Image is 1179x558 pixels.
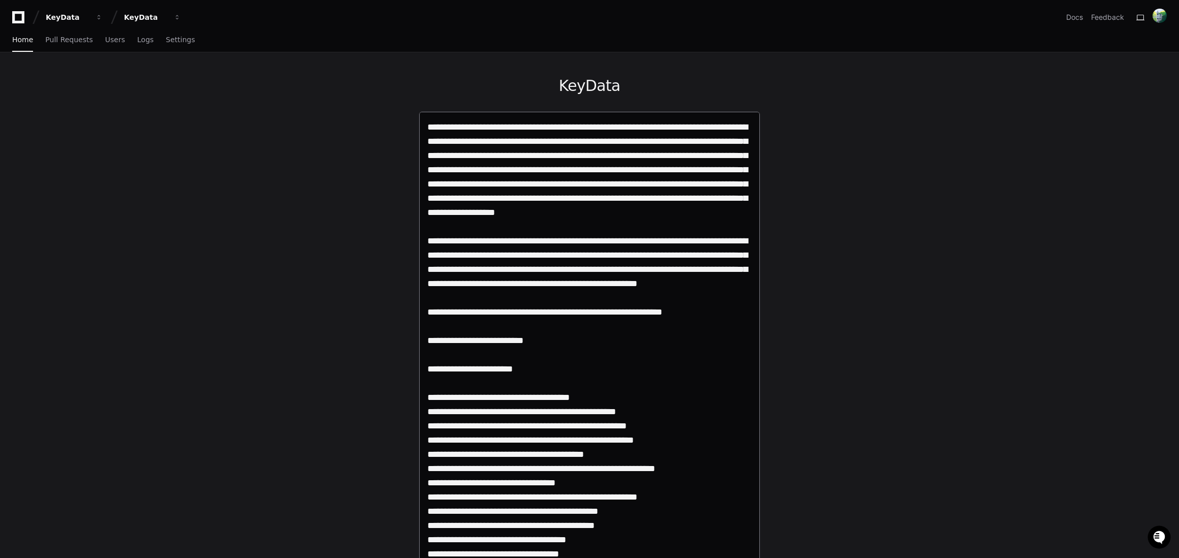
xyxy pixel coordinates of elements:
img: 7521149027303_d2c55a7ec3fe4098c2f6_72.png [21,76,40,94]
button: KeyData [42,8,107,26]
div: We're offline, we'll be back soon [46,86,144,94]
span: [PERSON_NAME] [32,136,82,144]
span: Users [105,37,125,43]
div: KeyData [46,12,89,22]
a: Settings [166,28,195,52]
span: Settings [166,37,195,43]
img: 1736555170064-99ba0984-63c1-480f-8ee9-699278ef63ed [10,76,28,94]
button: See all [158,109,185,121]
a: Home [12,28,33,52]
span: • [84,136,88,144]
a: Docs [1066,12,1083,22]
span: Logs [137,37,153,43]
span: Home [12,37,33,43]
span: [DATE] [90,136,111,144]
img: ACg8ocIResxbXmkj8yi8MXd9khwmIcCagy_aFmaABQjz70hz5r7uuJU=s96-c [1153,9,1167,23]
a: Users [105,28,125,52]
div: Start new chat [46,76,167,86]
span: Pylon [101,159,123,167]
a: Pull Requests [45,28,92,52]
button: Feedback [1091,12,1124,22]
div: KeyData [124,12,168,22]
span: Pull Requests [45,37,92,43]
img: PlayerZero [10,10,30,30]
button: KeyData [120,8,185,26]
div: Welcome [10,41,185,57]
h1: KeyData [419,77,760,95]
img: Ian Ma [10,127,26,143]
a: Powered byPylon [72,159,123,167]
div: Past conversations [10,111,68,119]
button: Start new chat [173,79,185,91]
iframe: Open customer support [1146,524,1174,552]
a: Logs [137,28,153,52]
